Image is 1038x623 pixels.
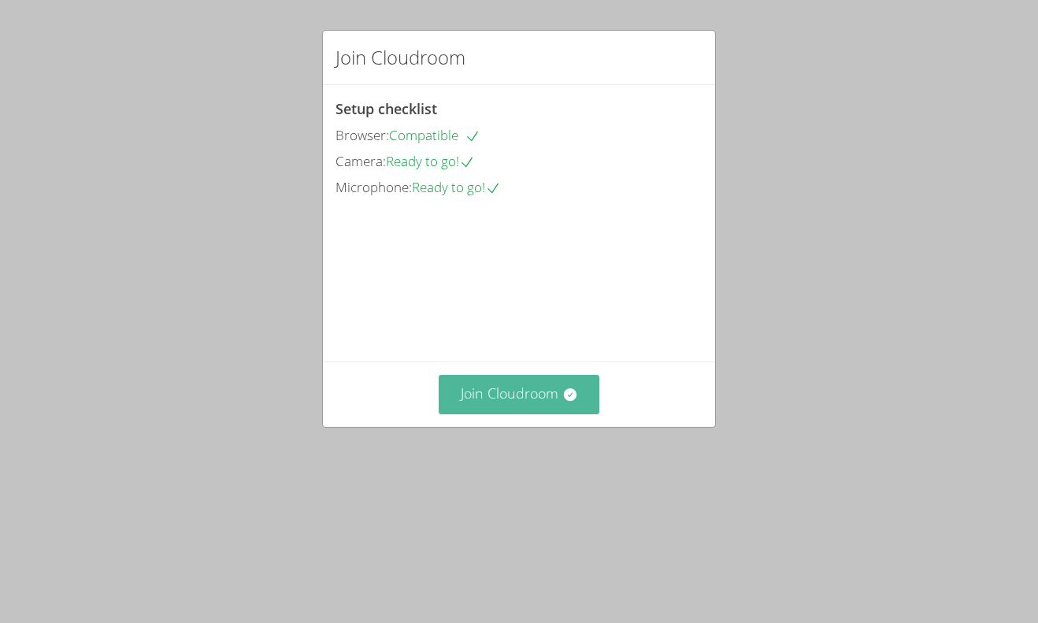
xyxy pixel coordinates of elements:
span: Camera: [335,152,386,170]
span: Compatible [389,126,480,144]
span: Browser: [335,126,389,144]
span: Ready to go! [412,178,501,196]
span: Setup checklist [335,99,437,118]
span: Microphone: [335,178,412,196]
button: Join Cloudroom [439,375,600,413]
h2: Join Cloudroom [335,43,465,72]
span: Ready to go! [386,152,475,170]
